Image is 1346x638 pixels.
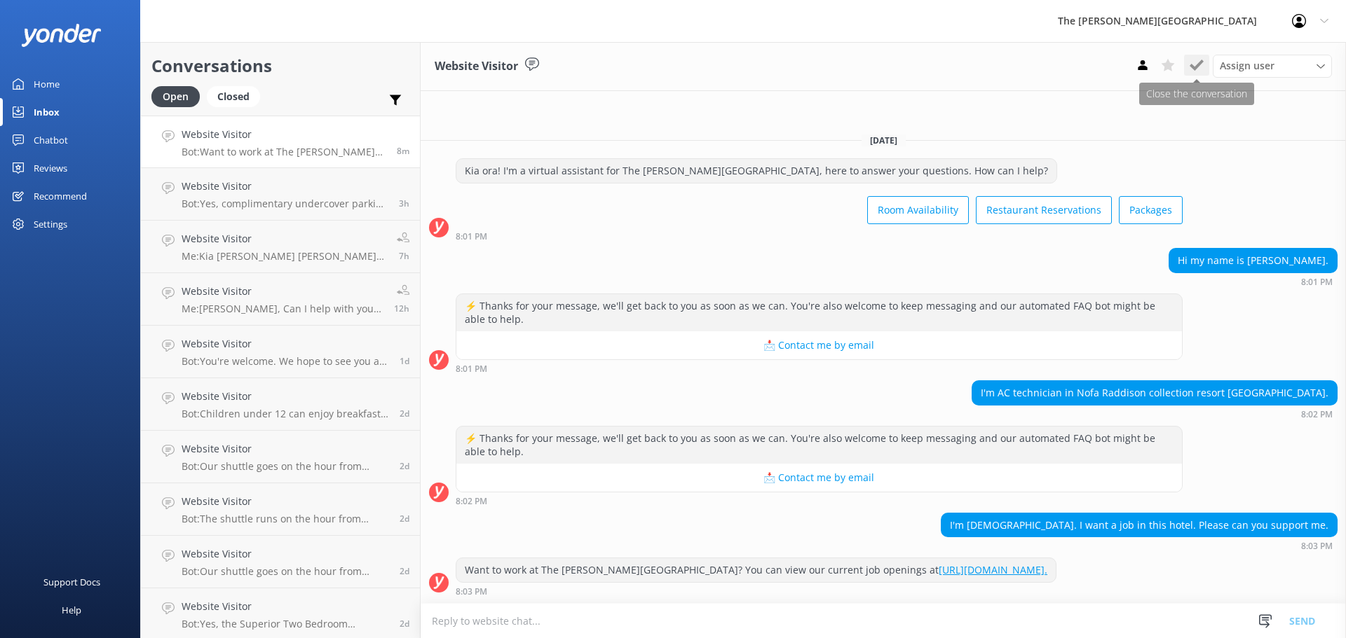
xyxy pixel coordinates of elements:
span: Assign user [1220,58,1274,74]
div: Sep 02 2025 08:01pm (UTC +12:00) Pacific/Auckland [1169,277,1338,286]
p: Bot: Children under 12 can enjoy breakfast for NZ$17.50, while toddlers under 5 eat for free. [182,408,389,420]
span: [DATE] [862,134,906,146]
a: Website VisitorBot:Want to work at The [PERSON_NAME][GEOGRAPHIC_DATA]? You can view our current j... [141,116,420,168]
p: Bot: The shuttle runs on the hour from 8:00am, returning at 15 minutes past the hour, up until 10... [182,513,389,525]
a: Website VisitorBot:Children under 12 can enjoy breakfast for NZ$17.50, while toddlers under 5 eat... [141,378,420,431]
h4: Website Visitor [182,179,388,194]
h4: Website Visitor [182,389,389,404]
strong: 8:01 PM [456,233,487,241]
h4: Website Visitor [182,284,383,299]
a: Website VisitorBot:The shuttle runs on the hour from 8:00am, returning at 15 minutes past the hou... [141,483,420,536]
h4: Website Visitor [182,127,386,142]
a: [URL][DOMAIN_NAME]. [939,563,1047,576]
div: Support Docs [43,568,100,596]
button: Room Availability [867,196,969,224]
img: yonder-white-logo.png [21,24,102,47]
div: Want to work at The [PERSON_NAME][GEOGRAPHIC_DATA]? You can view our current job openings at [456,558,1056,582]
p: Me: [PERSON_NAME], Can I help with your cancellation. If you can email through your cancellation ... [182,303,383,315]
div: Sep 02 2025 08:03pm (UTC +12:00) Pacific/Auckland [941,541,1338,550]
div: Assign User [1213,55,1332,77]
p: Bot: Yes, the Superior Two Bedroom Apartment includes laundry facilities, which means it has a wa... [182,618,389,630]
div: Closed [207,86,260,107]
a: Open [151,88,207,104]
div: Sep 02 2025 08:01pm (UTC +12:00) Pacific/Auckland [456,363,1183,373]
strong: 8:02 PM [1301,410,1333,419]
strong: 8:03 PM [1301,542,1333,550]
span: Aug 31 2025 12:07am (UTC +12:00) Pacific/Auckland [400,513,409,525]
h4: Website Visitor [182,494,389,509]
div: Help [62,596,81,624]
div: Sep 02 2025 08:02pm (UTC +12:00) Pacific/Auckland [972,409,1338,419]
a: Website VisitorBot:You're welcome. We hope to see you at The [PERSON_NAME][GEOGRAPHIC_DATA] soon!1d [141,326,420,378]
strong: 8:03 PM [456,588,487,596]
div: Inbox [34,98,60,126]
h2: Conversations [151,53,409,79]
div: Hi my name is [PERSON_NAME]. [1169,249,1337,272]
div: Kia ora! I'm a virtual assistant for The [PERSON_NAME][GEOGRAPHIC_DATA], here to answer your ques... [456,159,1056,183]
div: Sep 02 2025 08:03pm (UTC +12:00) Pacific/Auckland [456,586,1056,596]
p: Bot: Want to work at The [PERSON_NAME][GEOGRAPHIC_DATA]? You can view our current job openings at... [182,146,386,158]
div: I'm AC technician in Nofa Raddison collection resort [GEOGRAPHIC_DATA]. [972,381,1337,405]
strong: 8:01 PM [1301,278,1333,286]
div: Chatbot [34,126,68,154]
h4: Website Visitor [182,336,389,352]
strong: 8:02 PM [456,497,487,506]
h4: Website Visitor [182,599,389,614]
a: Website VisitorBot:Our shuttle goes on the hour from 8:00am, returning at 15 minutes past the hou... [141,431,420,483]
div: ⚡ Thanks for your message, we'll get back to you as soon as we can. You're also welcome to keep m... [456,427,1182,464]
a: Website VisitorMe:Kia [PERSON_NAME] [PERSON_NAME], if you would like to make a booking enquiry se... [141,221,420,273]
span: Sep 02 2025 08:03pm (UTC +12:00) Pacific/Auckland [397,145,409,157]
span: Aug 31 2025 11:41am (UTC +12:00) Pacific/Auckland [400,408,409,419]
span: Sep 02 2025 12:33pm (UTC +12:00) Pacific/Auckland [399,250,409,262]
p: Bot: You're welcome. We hope to see you at The [PERSON_NAME][GEOGRAPHIC_DATA] soon! [182,355,389,368]
h4: Website Visitor [182,441,389,457]
a: Website VisitorMe:[PERSON_NAME], Can I help with your cancellation. If you can email through your... [141,273,420,326]
span: Sep 02 2025 07:57am (UTC +12:00) Pacific/Auckland [394,303,409,314]
div: Open [151,86,200,107]
h4: Website Visitor [182,546,389,562]
span: Aug 31 2025 08:57am (UTC +12:00) Pacific/Auckland [400,460,409,472]
div: Reviews [34,154,67,182]
div: Settings [34,210,67,238]
div: Home [34,70,60,98]
h3: Website Visitor [435,57,518,76]
p: Me: Kia [PERSON_NAME] [PERSON_NAME], if you would like to make a booking enquiry send us an email... [182,250,386,263]
button: 📩 Contact me by email [456,464,1182,492]
span: Aug 30 2025 08:43pm (UTC +12:00) Pacific/Auckland [400,565,409,577]
a: Website VisitorBot:Our shuttle goes on the hour from 8:00am, returning at 15 minutes past the hou... [141,536,420,588]
a: Website VisitorBot:Yes, complimentary undercover parking is available for guests at The [PERSON_N... [141,168,420,221]
div: I'm [DEMOGRAPHIC_DATA]. I want a job in this hotel. Please can you support me. [941,513,1337,537]
span: Sep 02 2025 04:54pm (UTC +12:00) Pacific/Auckland [399,197,409,209]
div: Sep 02 2025 08:02pm (UTC +12:00) Pacific/Auckland [456,496,1183,506]
div: Recommend [34,182,87,210]
p: Bot: Our shuttle goes on the hour from 8:00am, returning at 15 minutes past the hour, up until 10... [182,460,389,473]
button: 📩 Contact me by email [456,331,1182,359]
h4: Website Visitor [182,231,386,247]
p: Bot: Our shuttle goes on the hour from 8:00am, returning at 15 minutes past the hour until 10:15p... [182,565,389,578]
strong: 8:01 PM [456,365,487,373]
button: Restaurant Reservations [976,196,1112,224]
button: Packages [1119,196,1183,224]
a: Closed [207,88,267,104]
div: Sep 02 2025 08:01pm (UTC +12:00) Pacific/Auckland [456,231,1183,241]
span: Aug 30 2025 08:36pm (UTC +12:00) Pacific/Auckland [400,618,409,630]
p: Bot: Yes, complimentary undercover parking is available for guests at The [PERSON_NAME][GEOGRAPHI... [182,197,388,210]
span: Sep 01 2025 03:27pm (UTC +12:00) Pacific/Auckland [400,355,409,367]
div: ⚡ Thanks for your message, we'll get back to you as soon as we can. You're also welcome to keep m... [456,294,1182,331]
